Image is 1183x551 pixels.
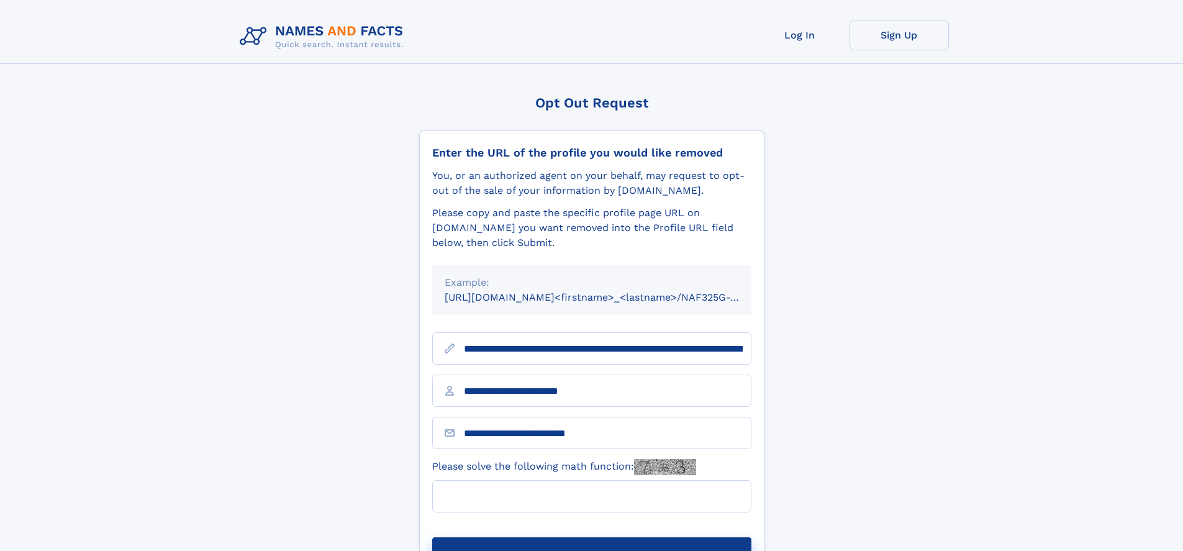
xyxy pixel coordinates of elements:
div: Opt Out Request [419,95,764,111]
a: Sign Up [850,20,949,50]
div: Enter the URL of the profile you would like removed [432,146,751,160]
label: Please solve the following math function: [432,459,696,475]
small: [URL][DOMAIN_NAME]<firstname>_<lastname>/NAF325G-xxxxxxxx [445,291,775,303]
div: You, or an authorized agent on your behalf, may request to opt-out of the sale of your informatio... [432,168,751,198]
div: Example: [445,275,739,290]
div: Please copy and paste the specific profile page URL on [DOMAIN_NAME] you want removed into the Pr... [432,206,751,250]
img: Logo Names and Facts [235,20,414,53]
a: Log In [750,20,850,50]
